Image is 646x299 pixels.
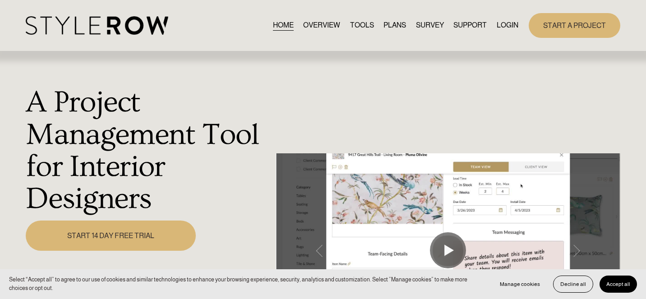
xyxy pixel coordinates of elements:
[529,13,620,38] a: START A PROJECT
[500,281,540,287] span: Manage cookies
[416,19,444,32] a: SURVEY
[303,19,340,32] a: OVERVIEW
[26,87,271,215] h1: A Project Management Tool for Interior Designers
[350,19,374,32] a: TOOLS
[553,276,593,293] button: Decline all
[430,232,466,268] button: Play
[606,281,630,287] span: Accept all
[453,20,487,31] span: SUPPORT
[560,281,586,287] span: Decline all
[26,221,195,251] a: START 14 DAY FREE TRIAL
[383,19,406,32] a: PLANS
[493,276,547,293] button: Manage cookies
[600,276,637,293] button: Accept all
[453,19,487,32] a: folder dropdown
[497,19,518,32] a: LOGIN
[273,19,294,32] a: HOME
[9,276,484,293] p: Select “Accept all” to agree to our use of cookies and similar technologies to enhance your brows...
[26,16,168,35] img: StyleRow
